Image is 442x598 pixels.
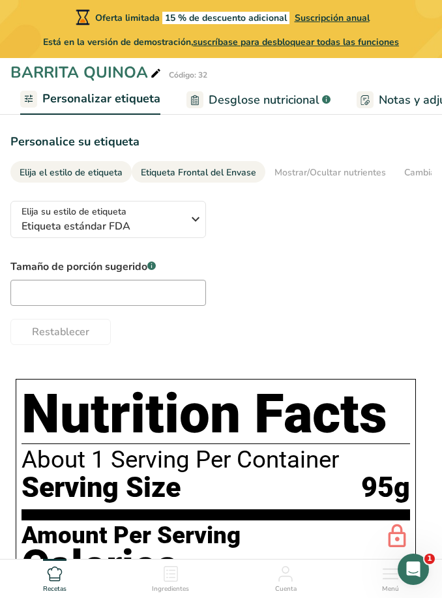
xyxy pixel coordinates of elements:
[22,205,126,218] span: Elija su estilo de etiqueta
[22,523,241,547] div: Amount Per Serving
[43,584,66,594] span: Recetas
[152,560,189,595] a: Ingredientes
[10,61,164,84] div: BARRITA QUINOA
[10,133,140,151] h1: Personalice su etiqueta
[73,9,370,25] div: Oferta limitada
[398,554,429,585] iframe: Intercom live chat
[10,201,206,238] button: Elija su estilo de etiqueta Etiqueta estándar FDA
[274,166,386,179] div: Mostrar/Ocultar nutrientes
[162,12,289,24] span: 15 % de descuento adicional
[20,84,160,115] a: Personalizar etiqueta
[275,560,297,595] a: Cuenta
[275,584,297,594] span: Cuenta
[32,324,89,340] span: Restablecer
[141,166,256,179] div: Etiqueta Frontal del Envase
[22,447,410,472] div: About 1 Serving Per Container
[10,259,206,275] label: Tamaño de porción sugerido
[186,85,331,115] a: Desglose nutricional
[20,166,123,179] div: Elija el estilo de etiqueta
[361,472,410,503] span: 95g
[382,584,399,594] span: Menú
[10,319,111,345] button: Restablecer
[152,584,189,594] span: Ingredientes
[22,472,181,503] span: Serving Size
[43,35,399,49] span: Está en la versión de demostración,
[209,91,319,109] span: Desglose nutricional
[424,554,435,564] span: 1
[169,69,207,81] div: Código: 32
[295,12,370,24] span: Suscripción anual
[22,547,241,584] div: Calories
[22,385,410,444] h1: Nutrition Facts
[22,218,188,234] span: Etiqueta estándar FDA
[193,36,399,48] span: suscríbase para desbloquear todas las funciones
[42,90,160,108] span: Personalizar etiqueta
[43,560,66,595] a: Recetas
